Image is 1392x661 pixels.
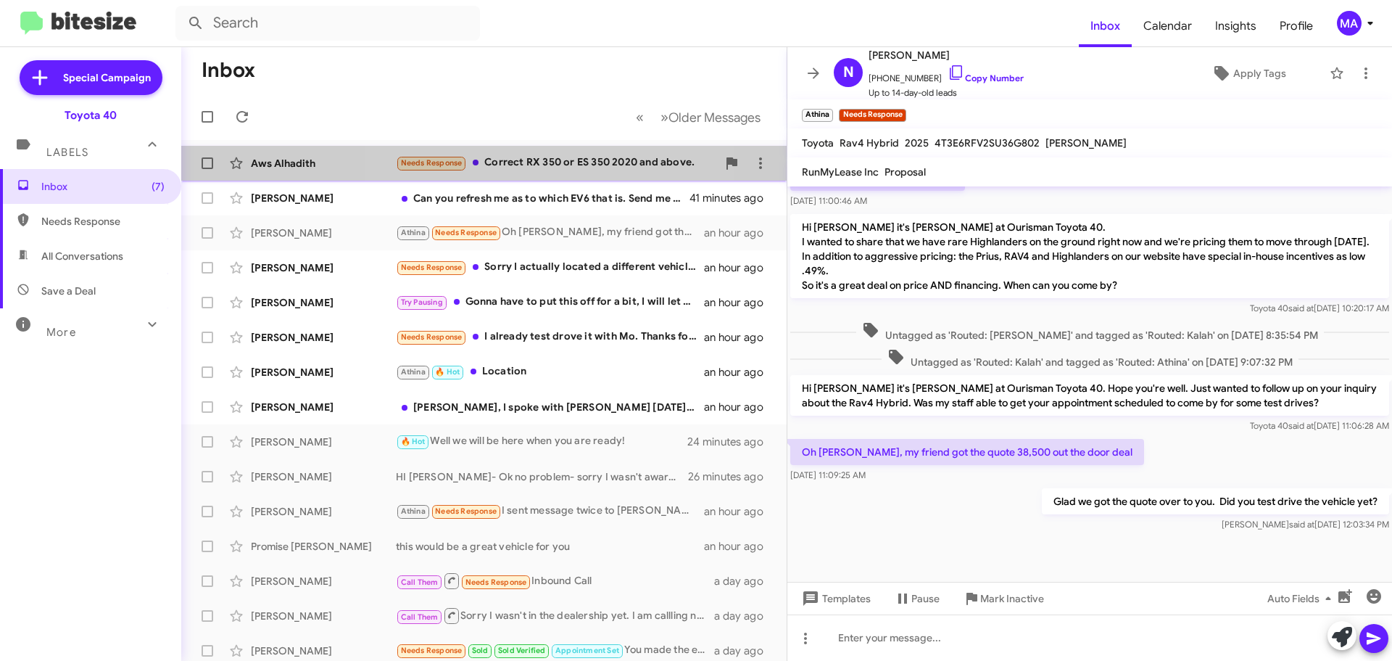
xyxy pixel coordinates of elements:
small: Athina [802,109,833,122]
span: [PERSON_NAME] [1045,136,1127,149]
div: Can you refresh me as to which EV6 that is. Send me a web page. I've been looking at so many cars... [396,191,689,205]
a: Special Campaign [20,60,162,95]
p: Glad we got the quote over to you. Did you test drive the vehicle yet? [1042,488,1389,514]
p: Hi [PERSON_NAME] it's [PERSON_NAME] at Ourisman Toyota 40. Hope you're well. Just wanted to follo... [790,375,1389,416]
button: Auto Fields [1256,586,1348,612]
span: Athina [401,506,426,516]
button: Previous [627,102,652,132]
div: 41 minutes ago [689,191,775,205]
span: [PERSON_NAME] [869,46,1024,64]
div: a day ago [714,609,775,623]
div: an hour ago [704,365,775,379]
span: Apply Tags [1233,60,1286,86]
span: Auto Fields [1267,586,1337,612]
div: I already test drove it with Mo. Thanks for following up and no need to text anymore. I'll touch ... [396,329,704,345]
span: Toyota 40 [DATE] 10:20:17 AM [1250,303,1389,313]
span: Special Campaign [63,70,151,85]
div: [PERSON_NAME] [251,469,396,484]
div: Correct RX 350 or ES 350 2020 and above. [396,155,717,171]
span: Inbox [41,179,165,194]
span: 🔥 Hot [435,367,460,377]
span: Proposal [884,165,926,178]
div: 24 minutes ago [688,435,775,449]
span: Needs Response [435,506,497,516]
span: Older Messages [668,110,761,126]
div: an hour ago [704,295,775,310]
span: [PERSON_NAME] [DATE] 12:03:34 PM [1222,519,1389,530]
div: [PERSON_NAME] [251,365,396,379]
h1: Inbox [202,59,255,82]
span: Appointment Set [555,646,619,655]
div: I sent message twice to [PERSON_NAME] regarding my trade. No response [396,503,704,520]
span: Call Them [401,612,439,622]
div: a day ago [714,644,775,658]
span: All Conversations [41,249,123,263]
span: said at [1288,303,1314,313]
span: 2025 [905,136,929,149]
span: [PHONE_NUMBER] [869,64,1024,86]
div: Promise [PERSON_NAME] [251,539,396,554]
span: (7) [152,179,165,194]
span: Labels [46,146,88,159]
div: Oh [PERSON_NAME], my friend got the quote 38,500 out the door deal [396,224,704,241]
span: N [843,61,854,84]
span: Athina [401,367,426,377]
div: an hour ago [704,226,775,240]
button: Templates [787,586,882,612]
span: Needs Response [465,578,527,587]
div: [PERSON_NAME], I spoke with [PERSON_NAME] [DATE], he was most helpful. This is a mission for my s... [396,400,704,414]
div: [PERSON_NAME] [251,226,396,240]
div: a day ago [714,574,775,588]
div: an hour ago [704,400,775,414]
span: Needs Response [401,332,463,342]
span: Try Pausing [401,297,443,307]
span: Sold [472,646,489,655]
span: Sold Verified [498,646,546,655]
div: Gonna have to put this off for a bit, I will let you know when im able [396,294,704,311]
span: Untagged as 'Routed: [PERSON_NAME]' and tagged as 'Routed: Kalah' on [DATE] 8:35:54 PM [856,321,1324,342]
span: Call Them [401,578,439,587]
span: Needs Response [41,214,165,229]
div: [PERSON_NAME] [251,504,396,519]
span: Mark Inactive [980,586,1044,612]
span: [DATE] 11:09:25 AM [790,469,866,480]
div: Sorry I wasn't in the dealership yet. I am callling now [396,607,714,625]
div: Toyota 40 [65,108,117,123]
div: 26 minutes ago [688,469,775,484]
span: » [660,108,668,126]
span: Inbox [1079,5,1132,47]
div: [PERSON_NAME] [251,609,396,623]
span: Toyota 40 [DATE] 11:06:28 AM [1250,420,1389,431]
a: Profile [1268,5,1325,47]
div: Aws Alhadith [251,156,396,171]
span: More [46,326,76,339]
div: Inbound Call [396,572,714,590]
span: 4T3E6RFV2SU36G802 [935,136,1040,149]
span: Rav4 Hybrid [840,136,899,149]
span: Needs Response [435,228,497,237]
p: Hi [PERSON_NAME] it's [PERSON_NAME] at Ourisman Toyota 40. I wanted to share that we have rare Hi... [790,214,1389,298]
span: Save a Deal [41,284,96,298]
span: Needs Response [401,158,463,168]
a: Insights [1203,5,1268,47]
button: Mark Inactive [951,586,1056,612]
a: Calendar [1132,5,1203,47]
span: Toyota [802,136,834,149]
span: Athina [401,228,426,237]
span: Templates [799,586,871,612]
input: Search [175,6,480,41]
div: [PERSON_NAME] [251,400,396,414]
div: [PERSON_NAME] [251,330,396,345]
span: said at [1289,519,1314,530]
button: Apply Tags [1174,60,1322,86]
span: RunMyLease Inc [802,165,879,178]
span: Up to 14-day-old leads [869,86,1024,100]
button: Pause [882,586,951,612]
button: Next [652,102,769,132]
div: Sorry I actually located a different vehicle already. [396,259,704,276]
div: Location [396,364,704,380]
nav: Page navigation example [628,102,769,132]
div: [PERSON_NAME] [251,574,396,588]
